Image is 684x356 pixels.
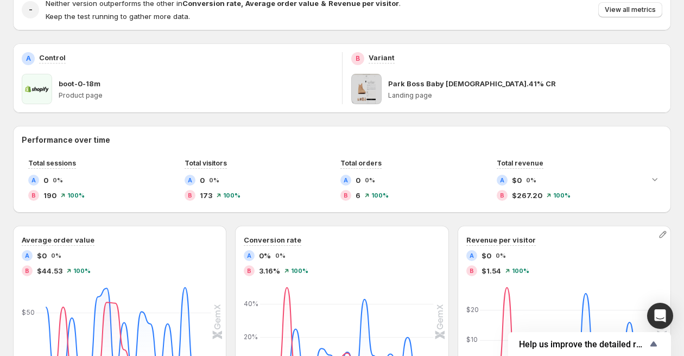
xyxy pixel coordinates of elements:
[22,74,52,104] img: boot-0-18m
[46,12,190,21] span: Keep the test running to gather more data.
[369,52,395,63] p: Variant
[25,268,29,274] h2: B
[259,250,271,261] span: 0%
[39,52,66,63] p: Control
[275,252,286,259] span: 0%
[26,54,31,63] h2: A
[466,234,536,245] h3: Revenue per visitor
[598,2,662,17] button: View all metrics
[37,250,47,261] span: $0
[466,336,478,344] text: $10
[29,4,33,15] h2: -
[67,192,85,199] span: 100%
[247,252,251,259] h2: A
[344,192,348,199] h2: B
[247,268,251,274] h2: B
[470,252,474,259] h2: A
[647,303,673,329] div: Open Intercom Messenger
[22,308,35,316] text: $50
[500,192,504,199] h2: B
[51,252,61,259] span: 0%
[37,265,62,276] span: $44.53
[31,177,36,183] h2: A
[351,74,382,104] img: Park Boss Baby 2.41% CR
[73,268,91,274] span: 100%
[519,338,660,351] button: Show survey - Help us improve the detailed report for A/B campaigns
[244,300,258,308] text: 40%
[43,190,56,201] span: 190
[59,78,100,89] p: boot-0-18m
[188,192,192,199] h2: B
[185,159,227,167] span: Total visitors
[496,252,506,259] span: 0%
[43,175,48,186] span: 0
[512,175,522,186] span: $0
[209,177,219,183] span: 0%
[388,78,556,89] p: Park Boss Baby [DEMOGRAPHIC_DATA].41% CR
[22,234,94,245] h3: Average order value
[291,268,308,274] span: 100%
[647,171,662,187] button: Expand chart
[28,159,76,167] span: Total sessions
[356,190,360,201] span: 6
[22,135,662,145] h2: Performance over time
[59,91,333,100] p: Product page
[31,192,36,199] h2: B
[365,177,375,183] span: 0%
[466,306,479,314] text: $20
[244,333,258,341] text: 20%
[200,175,205,186] span: 0
[53,177,63,183] span: 0%
[344,177,348,183] h2: A
[223,192,240,199] span: 100%
[512,268,529,274] span: 100%
[512,190,542,201] span: $267.20
[482,265,501,276] span: $1.54
[470,268,474,274] h2: B
[526,177,536,183] span: 0%
[356,175,360,186] span: 0
[553,192,571,199] span: 100%
[371,192,389,199] span: 100%
[500,177,504,183] h2: A
[244,234,301,245] h3: Conversion rate
[482,250,491,261] span: $0
[356,54,360,63] h2: B
[188,177,192,183] h2: A
[25,252,29,259] h2: A
[519,339,647,349] span: Help us improve the detailed report for A/B campaigns
[340,159,382,167] span: Total orders
[605,5,656,14] span: View all metrics
[388,91,663,100] p: Landing page
[259,265,280,276] span: 3.16%
[497,159,543,167] span: Total revenue
[200,190,212,201] span: 173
